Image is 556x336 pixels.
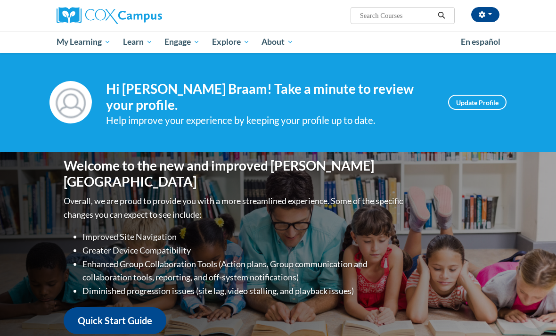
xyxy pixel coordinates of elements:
[359,10,434,21] input: Search Courses
[117,31,159,53] a: Learn
[256,31,300,53] a: About
[434,10,449,21] button: Search
[123,36,153,48] span: Learn
[50,31,117,53] a: My Learning
[106,81,434,113] h4: Hi [PERSON_NAME] Braam! Take a minute to review your profile.
[82,284,405,298] li: Diminished progression issues (site lag, video stalling, and playback issues)
[206,31,256,53] a: Explore
[82,257,405,285] li: Enhanced Group Collaboration Tools (Action plans, Group communication and collaboration tools, re...
[49,81,92,123] img: Profile Image
[57,36,111,48] span: My Learning
[518,298,548,328] iframe: Button to launch messaging window
[450,276,468,295] iframe: Close message
[82,244,405,257] li: Greater Device Compatibility
[57,7,195,24] a: Cox Campus
[158,31,206,53] a: Engage
[64,158,405,189] h1: Welcome to the new and improved [PERSON_NAME][GEOGRAPHIC_DATA]
[49,31,507,53] div: Main menu
[82,230,405,244] li: Improved Site Navigation
[64,194,405,221] p: Overall, we are proud to provide you with a more streamlined experience. Some of the specific cha...
[461,37,500,47] span: En español
[448,95,507,110] a: Update Profile
[455,32,507,52] a: En español
[471,7,499,22] button: Account Settings
[164,36,200,48] span: Engage
[262,36,294,48] span: About
[106,113,434,128] div: Help improve your experience by keeping your profile up to date.
[57,7,162,24] img: Cox Campus
[212,36,250,48] span: Explore
[64,307,166,334] a: Quick Start Guide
